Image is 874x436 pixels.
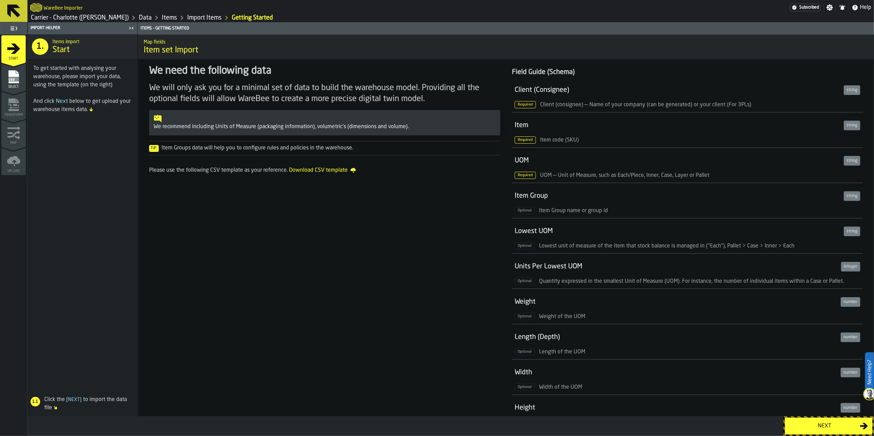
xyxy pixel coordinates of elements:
label: button-toggle-Help [849,3,874,12]
div: Click the to import the data file [28,396,135,412]
span: Client (consignee) — Name of your company (can be generated) or your client (For 3PLs) [540,102,751,108]
div: We need the following data [149,65,500,77]
div: number [841,297,860,307]
a: link-to-/wh/i/e074fb63-00ea-4531-a7c9-ea0a191b3e4f/data [139,14,152,22]
span: Optional [515,348,535,355]
div: Menu Subscription [790,4,821,11]
label: button-toggle-Close me [127,24,136,32]
a: link-to-/wh/i/e074fb63-00ea-4531-a7c9-ea0a191b3e4f [31,14,129,22]
div: string [844,156,860,166]
span: Item Group name or group id [539,208,608,214]
div: Item Groups data will help you to configure rules and policies in the warehouse. [149,144,500,152]
span: Required [515,136,536,144]
li: menu Transform [1,92,26,119]
a: link-to-/wh/i/e074fb63-00ea-4531-a7c9-ea0a191b3e4f/import/items [232,14,273,22]
li: menu Start [1,35,26,63]
div: Item [515,121,841,130]
div: integer [841,262,860,271]
div: string [844,227,860,236]
span: UOM — Unit of Measure, such as Each/Piece, Inner, Case, Layer or Pallet [540,173,709,178]
div: We will only ask you for a minimal set of data to build the warehouse model. Providing all the op... [149,83,500,105]
div: Item Group [515,191,841,201]
span: Optional [515,242,535,250]
span: Lowest unit of measure of the item that stock balance is managed in ("Each"), Pallet > Case > Inn... [539,243,794,249]
a: logo-header [30,1,42,14]
div: Width [515,368,838,377]
div: Height [515,403,838,413]
label: button-toggle-Notifications [836,4,849,11]
span: Select [1,85,26,89]
span: Optional [515,207,535,214]
div: string [844,85,860,95]
div: Weight [515,297,838,307]
div: Units Per Lowest UOM [515,262,838,271]
span: Next [56,99,68,104]
div: Lowest UOM [515,227,841,236]
span: Subscribed [799,5,819,10]
span: Start [52,45,70,56]
span: Required [515,101,536,108]
button: button-Next [785,417,873,435]
span: Required [515,172,536,179]
span: 1.1 [31,399,40,404]
h2: Sub Title [144,38,869,45]
div: We recommend including Units of Measure (packaging information), volumetric's (dimensions and vol... [154,123,496,131]
div: string [844,121,860,130]
span: Length of the UOM [539,349,585,355]
li: menu Upload [1,148,26,175]
span: Upload [1,169,26,173]
label: button-toggle-Settings [824,4,836,11]
a: link-to-/wh/i/e074fb63-00ea-4531-a7c9-ea0a191b3e4f/data/items/ [162,14,177,22]
div: UOM [515,156,841,166]
span: [ [66,397,68,402]
span: Width of the UOM [539,385,582,390]
div: 1. [32,38,48,55]
span: Weight of the UOM [539,314,585,319]
header: Items - Getting Started [138,22,874,35]
label: button-toggle-Toggle Full Menu [1,24,26,33]
div: title-Start [28,34,137,59]
div: number [841,368,860,377]
div: string [844,191,860,201]
div: Client (Consignee) [515,85,841,95]
li: menu Map [1,120,26,147]
span: Map [1,141,26,145]
nav: Breadcrumb [30,14,451,22]
h2: Sub Title [44,4,83,11]
a: link-to-/wh/i/e074fb63-00ea-4531-a7c9-ea0a191b3e4f/import/items/ [187,14,222,22]
span: Transform [1,113,26,117]
h2: Sub Title [52,38,132,45]
span: Tip: [149,145,159,152]
div: title-Item set Import [138,35,874,59]
span: Start [1,57,26,61]
a: Download CSV template [289,166,356,175]
div: Items - Getting Started [139,26,873,31]
span: Please use the following CSV template as your reference. [149,168,288,173]
li: menu Select [1,63,26,91]
div: Next [789,422,860,430]
span: Optional [515,278,535,285]
span: Optional [515,313,535,320]
span: ] [80,397,82,402]
div: Field Guide (Schema) [512,68,863,77]
div: And click below to get upload your warehouse items data. [33,97,132,114]
a: link-to-/wh/i/e074fb63-00ea-4531-a7c9-ea0a191b3e4f/settings/billing [790,4,821,11]
label: Need Help? [866,353,873,391]
span: Quantity expressed in the smallest Unit of Measure (UOM). For instance, the number of individual ... [539,279,844,284]
span: Item code (SKU) [540,137,579,143]
div: Import Helper [29,26,127,31]
div: To get started with analysing your warehouse, please import your data, using the template (on the... [33,64,132,89]
div: number [841,332,860,342]
div: Length (Depth) [515,332,838,342]
span: Help [860,3,871,12]
header: Import Helper [28,22,137,34]
div: number [841,403,860,413]
span: Item set Import [144,45,869,56]
span: Next [65,397,83,402]
span: Optional [515,384,535,391]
